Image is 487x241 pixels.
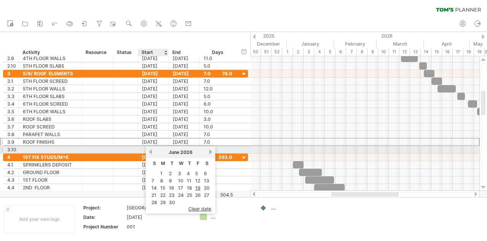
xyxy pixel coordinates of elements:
[204,70,232,77] div: 7.0
[169,55,200,62] div: [DATE]
[186,170,191,177] a: 4
[314,48,325,56] div: 4
[194,170,199,177] a: 5
[23,131,78,138] div: PARAPET WALLS
[138,55,169,62] div: [DATE]
[204,55,232,62] div: 11.0
[168,192,175,199] a: 23
[169,70,200,77] div: [DATE]
[336,48,346,56] div: 6
[148,149,153,155] a: previous
[169,131,200,138] div: [DATE]
[7,93,19,100] div: 3.3
[127,205,191,211] div: [GEOGRAPHIC_DATA]
[138,138,169,146] div: [DATE]
[7,146,19,153] div: 3.10
[200,192,233,198] div: 504.5
[23,138,78,146] div: ROOF FINISHS
[142,49,164,56] div: Start
[169,116,200,123] div: [DATE]
[177,184,184,192] a: 17
[177,192,185,199] a: 24
[205,160,208,166] span: Saturday
[169,62,200,70] div: [DATE]
[204,108,232,115] div: 10.0
[23,116,78,123] div: ROOF SLABS
[159,199,167,206] a: 29
[194,192,202,199] a: 26
[159,170,163,177] a: 1
[271,205,312,211] div: ....
[377,40,424,48] div: March 2026
[169,123,200,130] div: [DATE]
[23,70,78,77] div: 5/6/ ROOF ELEMENTS
[7,123,19,130] div: 3.7
[304,48,314,56] div: 3
[138,123,169,130] div: [DATE]
[204,176,232,184] div: 19.0
[7,116,19,123] div: 3.6
[7,62,19,70] div: 2.10
[83,214,125,220] div: Date:
[204,131,232,138] div: 7.0
[23,154,78,161] div: 1ST FIX STUDS/M+E
[151,199,158,206] a: 28
[23,108,78,115] div: 6TH FLOOR WALLS
[177,177,184,184] a: 10
[138,154,169,161] div: [DATE]
[138,93,169,100] div: [DATE]
[7,131,19,138] div: 3.8
[138,108,169,115] div: [DATE]
[186,177,192,184] a: 11
[7,100,19,108] div: 3.4
[4,205,75,233] div: Add your own logo
[168,199,176,206] a: 30
[7,85,19,92] div: 3.2
[399,48,410,56] div: 12
[127,224,191,230] div: 001
[138,176,169,184] div: [DATE]
[325,48,336,56] div: 5
[194,184,201,192] a: 19
[169,149,179,155] span: June
[204,100,232,108] div: 6.0
[151,184,158,192] a: 14
[293,48,304,56] div: 2
[138,131,169,138] div: [DATE]
[159,177,164,184] a: 8
[272,48,282,56] div: 52
[168,177,173,184] a: 9
[23,55,78,62] div: 4TH FLOOR WALLS
[169,108,200,115] div: [DATE]
[203,177,210,184] a: 13
[151,192,157,199] a: 21
[368,48,378,56] div: 9
[179,160,183,166] span: Wednesday
[204,116,232,123] div: 3.0
[474,48,485,56] div: 19
[204,62,232,70] div: 5.0
[23,62,78,70] div: 5TH FLOOR SLABS
[117,49,134,56] div: Status
[7,108,19,115] div: 3.5
[168,184,175,192] a: 16
[138,116,169,123] div: [DATE]
[23,176,78,184] div: 1ST FLOOR
[261,48,272,56] div: 51
[22,49,78,56] div: Activity
[138,100,169,108] div: [DATE]
[453,48,463,56] div: 17
[180,149,193,155] span: 2026
[378,48,389,56] div: 10
[7,154,19,161] div: 4
[7,169,19,176] div: 4.2
[138,85,169,92] div: [DATE]
[177,170,182,177] a: 3
[153,160,156,166] span: Sunday
[23,123,78,130] div: ROOF SCREED
[169,93,200,100] div: [DATE]
[7,138,19,146] div: 3.9
[194,177,201,184] a: 12
[211,205,252,211] div: ....
[7,70,19,77] div: 3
